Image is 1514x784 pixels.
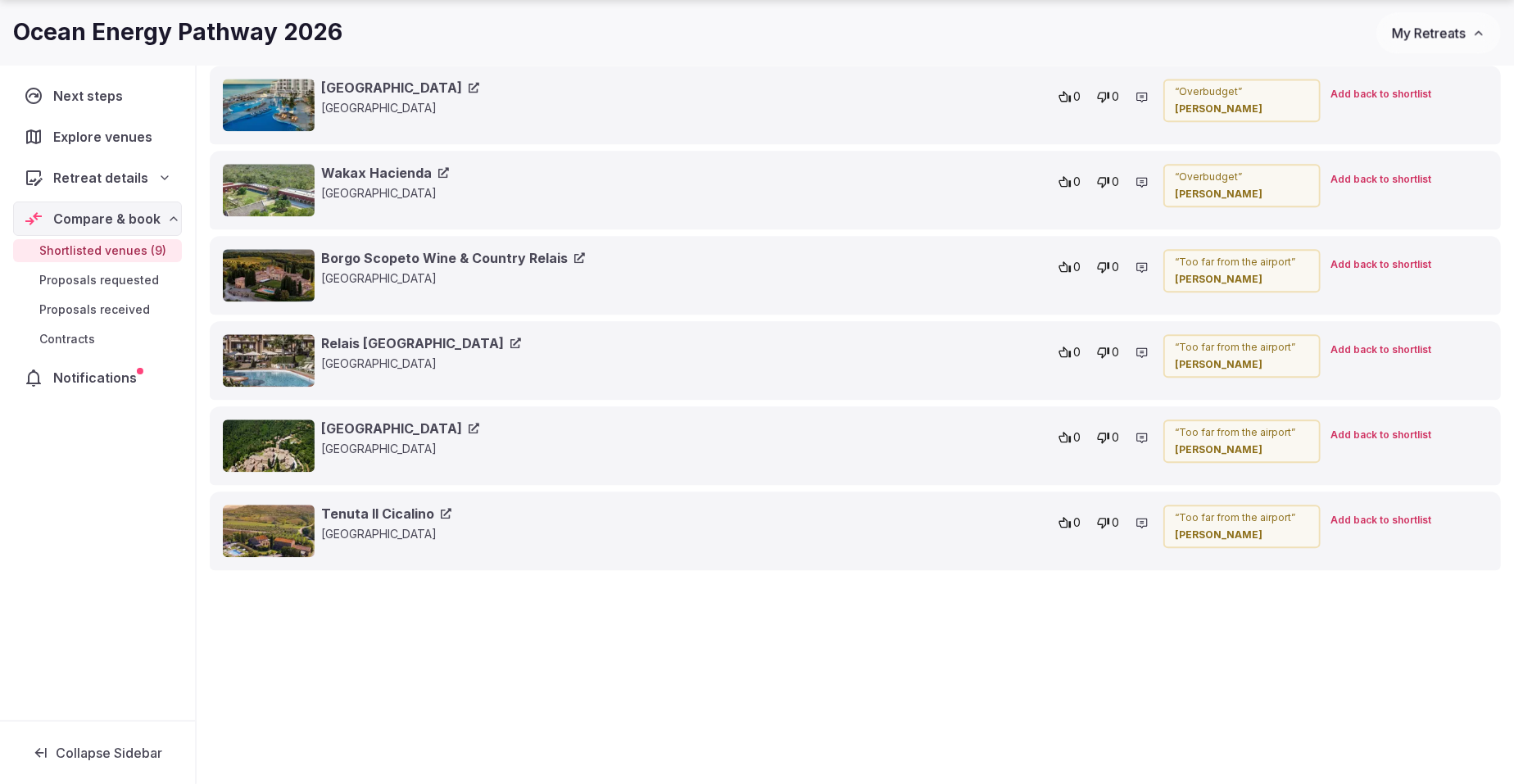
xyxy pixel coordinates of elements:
[1092,170,1124,193] button: 0
[1092,511,1124,534] button: 0
[321,441,610,457] p: [GEOGRAPHIC_DATA]
[223,249,315,301] img: Borgo Scopeto Wine & Country Relais cover photo
[1376,12,1501,53] button: My Retreats
[1175,511,1309,525] p: “ Too far from the airport ”
[223,164,315,216] img: Wakax Hacienda cover photo
[1092,341,1124,364] button: 0
[1112,88,1119,105] span: 0
[13,269,182,292] a: Proposals requested
[1175,256,1309,270] p: “ Too far from the airport ”
[1330,428,1431,442] span: Add back to shortlist
[1175,273,1309,287] cite: [PERSON_NAME]
[1330,514,1431,528] span: Add back to shortlist
[1092,256,1124,279] button: 0
[39,331,95,347] span: Contracts
[1073,344,1081,360] span: 0
[321,79,479,97] a: [GEOGRAPHIC_DATA]
[1054,170,1086,193] button: 0
[13,120,182,154] a: Explore venues
[1112,429,1119,446] span: 0
[1175,85,1309,99] p: “ Overbudget ”
[1073,259,1081,275] span: 0
[1054,85,1086,108] button: 0
[223,419,315,472] img: Castello di Gargonza cover photo
[53,368,143,387] span: Notifications
[39,272,159,288] span: Proposals requested
[1054,426,1086,449] button: 0
[1392,25,1466,41] span: My Retreats
[1330,258,1431,272] span: Add back to shortlist
[1092,426,1124,449] button: 0
[321,164,449,182] a: Wakax Hacienda
[1330,173,1431,187] span: Add back to shortlist
[1330,343,1431,357] span: Add back to shortlist
[223,334,315,387] img: Relais Santa Chiara Hotel cover photo
[39,301,150,318] span: Proposals received
[53,209,161,229] span: Compare & book
[1175,170,1309,184] p: “ Overbudget ”
[13,298,182,321] a: Proposals received
[1175,443,1309,457] cite: [PERSON_NAME]
[1175,102,1309,116] cite: [PERSON_NAME]
[1330,88,1431,102] span: Add back to shortlist
[1175,528,1309,542] cite: [PERSON_NAME]
[56,745,162,761] span: Collapse Sidebar
[13,328,182,351] a: Contracts
[1073,174,1081,190] span: 0
[223,505,315,557] img: Tenuta Il Cicalino cover photo
[223,79,315,131] img: Playacar Palace cover photo
[321,334,521,352] a: Relais [GEOGRAPHIC_DATA]
[39,242,166,259] span: Shortlisted venues (9)
[13,239,182,262] a: Shortlisted venues (9)
[13,16,342,48] h1: Ocean Energy Pathway 2026
[1112,344,1119,360] span: 0
[1092,85,1124,108] button: 0
[1073,88,1081,105] span: 0
[1112,259,1119,275] span: 0
[321,419,479,437] a: [GEOGRAPHIC_DATA]
[1175,426,1309,440] p: “ Too far from the airport ”
[13,79,182,113] a: Next steps
[1073,514,1081,531] span: 0
[321,505,451,523] a: Tenuta Il Cicalino
[53,168,148,188] span: Retreat details
[321,270,610,287] p: [GEOGRAPHIC_DATA]
[321,249,585,267] a: Borgo Scopeto Wine & Country Relais
[1175,188,1309,202] cite: [PERSON_NAME]
[1054,511,1086,534] button: 0
[321,526,610,542] p: [GEOGRAPHIC_DATA]
[53,127,159,147] span: Explore venues
[1054,341,1086,364] button: 0
[1175,341,1309,355] p: “ Too far from the airport ”
[1112,514,1119,531] span: 0
[53,86,129,106] span: Next steps
[13,735,182,771] button: Collapse Sidebar
[1175,358,1309,372] cite: [PERSON_NAME]
[321,356,610,372] p: [GEOGRAPHIC_DATA]
[321,100,610,116] p: [GEOGRAPHIC_DATA]
[13,360,182,395] a: Notifications
[1054,256,1086,279] button: 0
[1112,174,1119,190] span: 0
[1073,429,1081,446] span: 0
[321,185,610,202] p: [GEOGRAPHIC_DATA]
